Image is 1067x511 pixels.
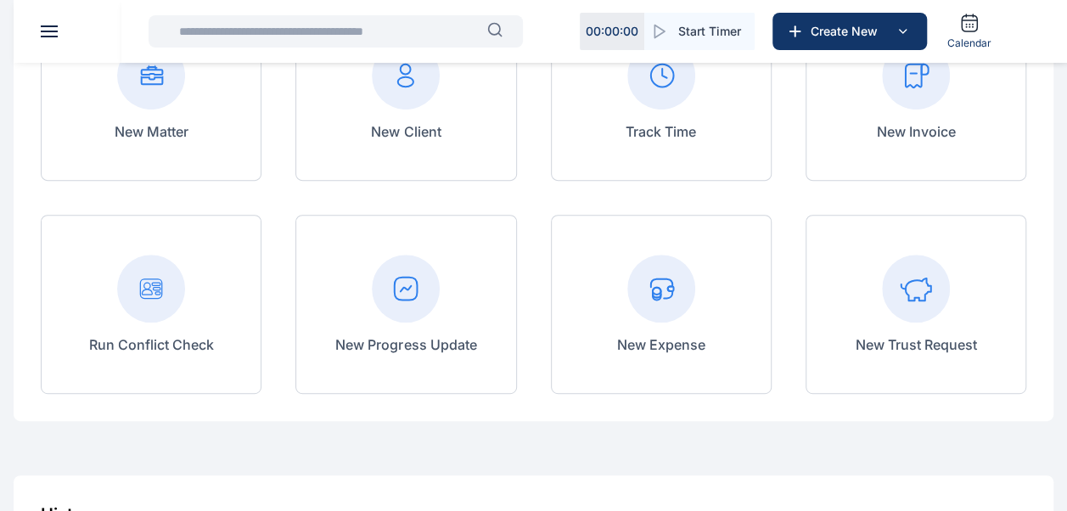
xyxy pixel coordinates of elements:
[804,23,892,40] span: Create New
[855,334,976,355] p: New Trust Request
[876,121,955,142] p: New Invoice
[115,121,188,142] p: New Matter
[586,23,638,40] p: 00 : 00 : 00
[678,23,741,40] span: Start Timer
[626,121,696,142] p: Track Time
[335,334,476,355] p: New Progress Update
[772,13,927,50] button: Create New
[371,121,441,142] p: New Client
[947,36,991,50] span: Calendar
[941,6,998,57] a: Calendar
[644,13,755,50] button: Start Timer
[617,334,705,355] p: New Expense
[89,334,214,355] p: Run Conflict Check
